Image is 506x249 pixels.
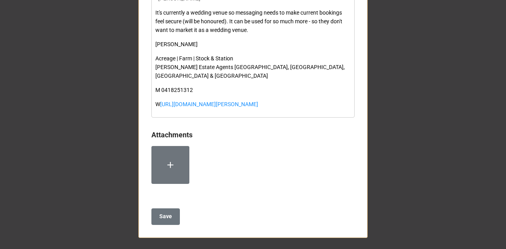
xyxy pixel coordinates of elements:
span: [PERSON_NAME] [155,41,198,47]
label: Attachments [151,129,193,140]
span: M 0418251312 [155,87,193,93]
span: Acreage | Farm | Stock & Station [PERSON_NAME] Estate Agents [GEOGRAPHIC_DATA], [GEOGRAPHIC_DATA]... [155,55,346,79]
span: W [155,101,160,107]
a: [URL][DOMAIN_NAME][PERSON_NAME] [160,101,258,107]
span: It's currently a wedding venue so messaging needs to make current bookings feel secure (will be h... [155,9,344,33]
b: Save [159,212,172,221]
button: Save [151,208,180,225]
